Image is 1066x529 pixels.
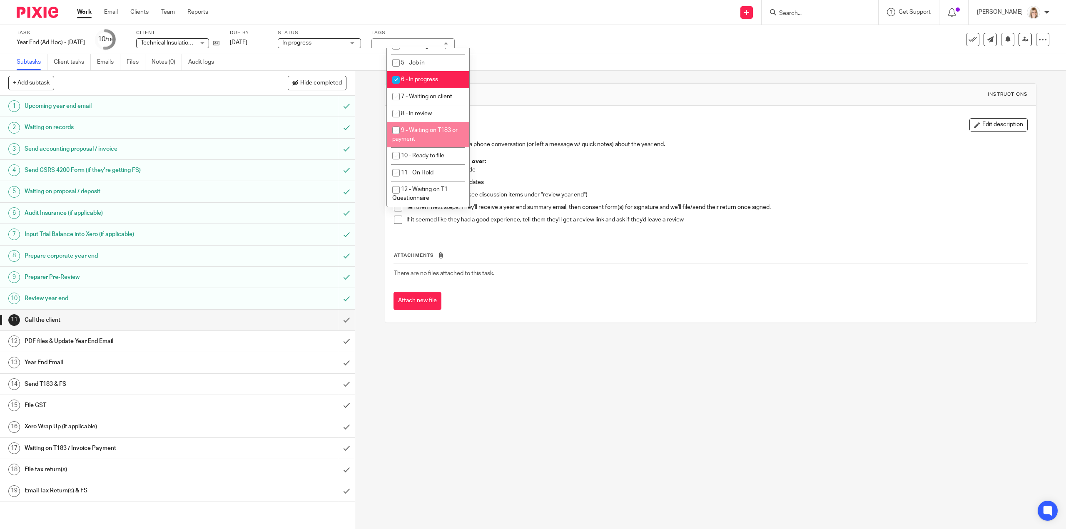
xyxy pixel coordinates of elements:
[401,60,425,66] span: 5 - Job in
[25,100,228,112] h1: Upcoming year end email
[25,228,228,241] h1: Input Trial Balance into Xero (if applicable)
[25,484,228,497] h1: Email Tax Return(s) & FS
[25,314,228,326] h1: Call the client
[25,164,228,176] h1: Send CSRS 4200 Form (if they're getting FS)
[288,76,346,90] button: Hide completed
[25,250,228,262] h1: Prepare corporate year end
[411,90,728,99] h1: Call the client
[401,153,444,159] span: 10 - Ready to file
[401,170,433,176] span: 11 - On Hold
[8,164,20,176] div: 4
[25,121,228,134] h1: Waiting on records
[8,186,20,198] div: 5
[25,420,228,433] h1: Xero Wrap Up (if applicable)
[778,10,853,17] input: Search
[25,143,228,155] h1: Send accounting proposal / invoice
[406,178,1027,186] p: Taxes / GST owing / due dates
[406,191,1027,199] p: Any recommendations (see discussion items under "review year end")
[899,9,931,15] span: Get Support
[8,464,20,475] div: 18
[25,442,228,454] h1: Waiting on T183 / Invoice Payment
[401,94,452,99] span: 7 - Waiting on client
[8,314,20,326] div: 11
[8,122,20,134] div: 2
[25,271,228,283] h1: Preparer Pre-Review
[8,207,20,219] div: 6
[282,40,311,46] span: In progress
[8,100,20,112] div: 1
[25,207,228,219] h1: Audit Insurance (if applicable)
[977,8,1023,16] p: [PERSON_NAME]
[127,54,145,70] a: Files
[401,111,432,117] span: 8 - In review
[104,8,118,16] a: Email
[300,80,342,87] span: Hide completed
[969,118,1028,132] button: Edit description
[230,40,247,45] span: [DATE]
[25,378,228,390] h1: Send T183 & FS
[392,127,458,142] span: 9 - Waiting on T183 or payment
[141,40,251,46] span: Technical Insulation Thermal Solutions Ltd.
[97,54,120,70] a: Emails
[988,91,1028,98] div: Instructions
[8,400,20,411] div: 15
[25,185,228,198] h1: Waiting on proposal / deposit
[25,356,228,369] h1: Year End Email
[394,292,441,310] button: Attach new file
[278,30,361,36] label: Status
[130,8,149,16] a: Clients
[8,442,20,454] div: 17
[187,8,208,16] a: Reports
[8,143,20,155] div: 3
[17,38,85,47] div: Year End (Ad Hoc) - December 2024
[105,37,113,42] small: /19
[230,30,267,36] label: Due by
[401,77,438,82] span: 6 - In progress
[371,30,455,36] label: Tags
[394,271,494,276] span: There are no files attached to this task.
[8,421,20,433] div: 16
[8,228,20,240] div: 7
[17,54,47,70] a: Subtasks
[25,399,228,412] h1: File GST
[392,186,448,201] span: 12 - Waiting on T1 Questionnaire
[25,335,228,348] h1: PDF files & Update Year End Email
[98,35,113,44] div: 10
[8,293,20,304] div: 10
[394,253,434,258] span: Attachments
[406,203,1027,211] p: Tell them next steps. They'll receive a year end summary email, then consent form(s) for signatur...
[406,216,1027,224] p: If it seemed like they had a good experience, tell them they'll get a review link and ask if they...
[136,30,219,36] label: Client
[152,54,182,70] a: Notes (0)
[17,7,58,18] img: Pixie
[188,54,220,70] a: Audit logs
[8,76,54,90] button: + Add subtask
[54,54,91,70] a: Client tasks
[1027,6,1040,19] img: Tayler%20Headshot%20Compressed%20Resized%202.jpg
[8,378,20,390] div: 14
[8,271,20,283] div: 9
[17,38,85,47] div: Year End (Ad Hoc) - [DATE]
[8,485,20,497] div: 19
[8,357,20,368] div: 13
[406,166,1027,174] p: Any assumptions we made
[394,140,1027,166] p: Make sure someone has had a phone conversation (or left a message w/ quick notes) about the year ...
[17,30,85,36] label: Task
[25,292,228,305] h1: Review year end
[161,8,175,16] a: Team
[77,8,92,16] a: Work
[8,335,20,347] div: 12
[8,250,20,262] div: 8
[25,463,228,476] h1: File tax return(s)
